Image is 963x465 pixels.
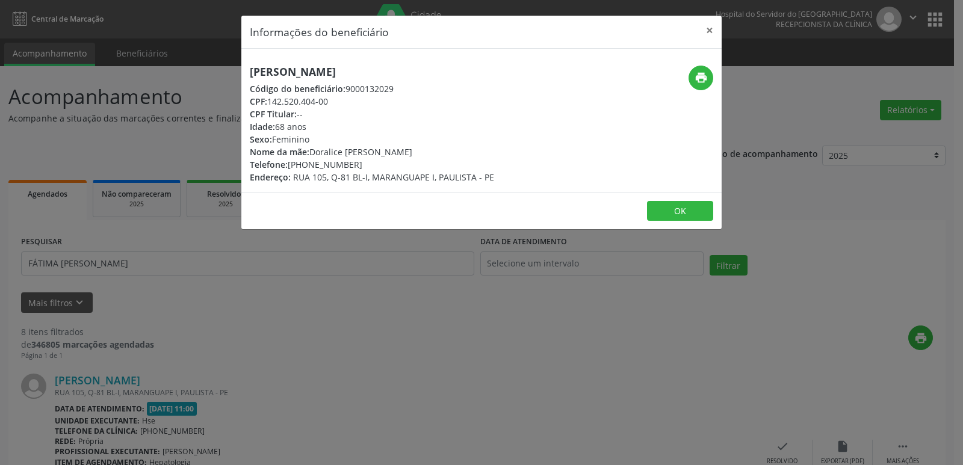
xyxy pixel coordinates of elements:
div: Feminino [250,133,494,146]
div: 9000132029 [250,82,494,95]
span: CPF: [250,96,267,107]
span: Nome da mãe: [250,146,309,158]
span: CPF Titular: [250,108,297,120]
div: Doralice [PERSON_NAME] [250,146,494,158]
h5: [PERSON_NAME] [250,66,494,78]
button: Close [698,16,722,45]
div: 68 anos [250,120,494,133]
span: RUA 105, Q-81 BL-I, MARANGUAPE I, PAULISTA - PE [293,171,494,183]
span: Telefone: [250,159,288,170]
h5: Informações do beneficiário [250,24,389,40]
i: print [695,71,708,84]
span: Código do beneficiário: [250,83,345,94]
div: 142.520.404-00 [250,95,494,108]
span: Idade: [250,121,275,132]
div: -- [250,108,494,120]
button: OK [647,201,713,221]
span: Endereço: [250,171,291,183]
span: Sexo: [250,134,272,145]
button: print [689,66,713,90]
div: [PHONE_NUMBER] [250,158,494,171]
